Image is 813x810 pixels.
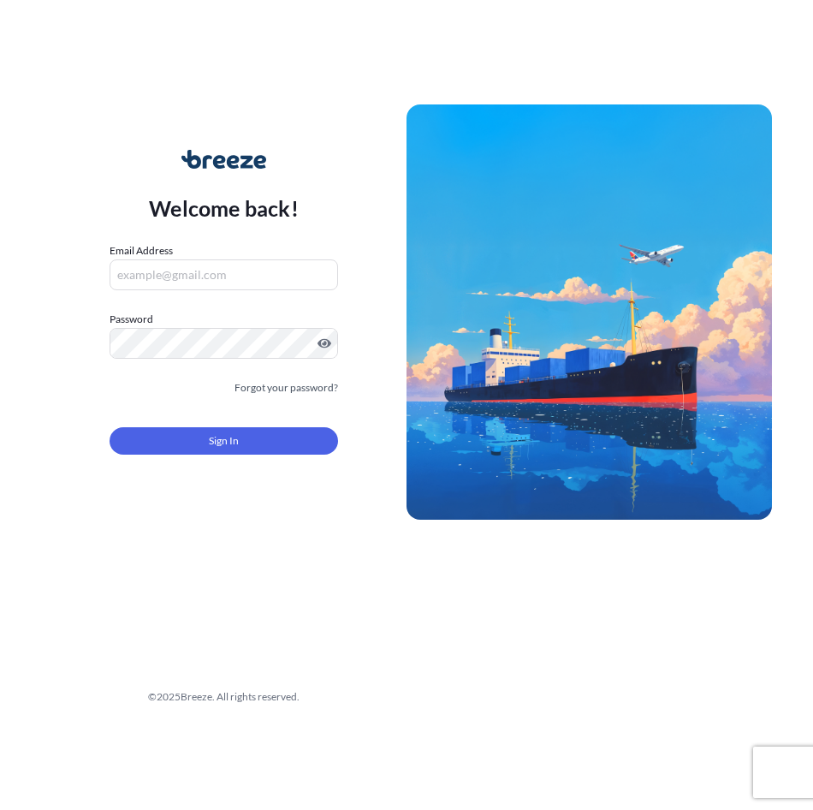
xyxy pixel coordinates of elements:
[149,194,299,222] p: Welcome back!
[110,427,338,455] button: Sign In
[41,688,406,706] div: © 2025 Breeze. All rights reserved.
[317,337,331,350] button: Show password
[234,379,338,396] a: Forgot your password?
[406,104,772,520] img: Ship illustration
[110,259,338,290] input: example@gmail.com
[110,242,173,259] label: Email Address
[209,432,239,450] span: Sign In
[110,311,338,328] label: Password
